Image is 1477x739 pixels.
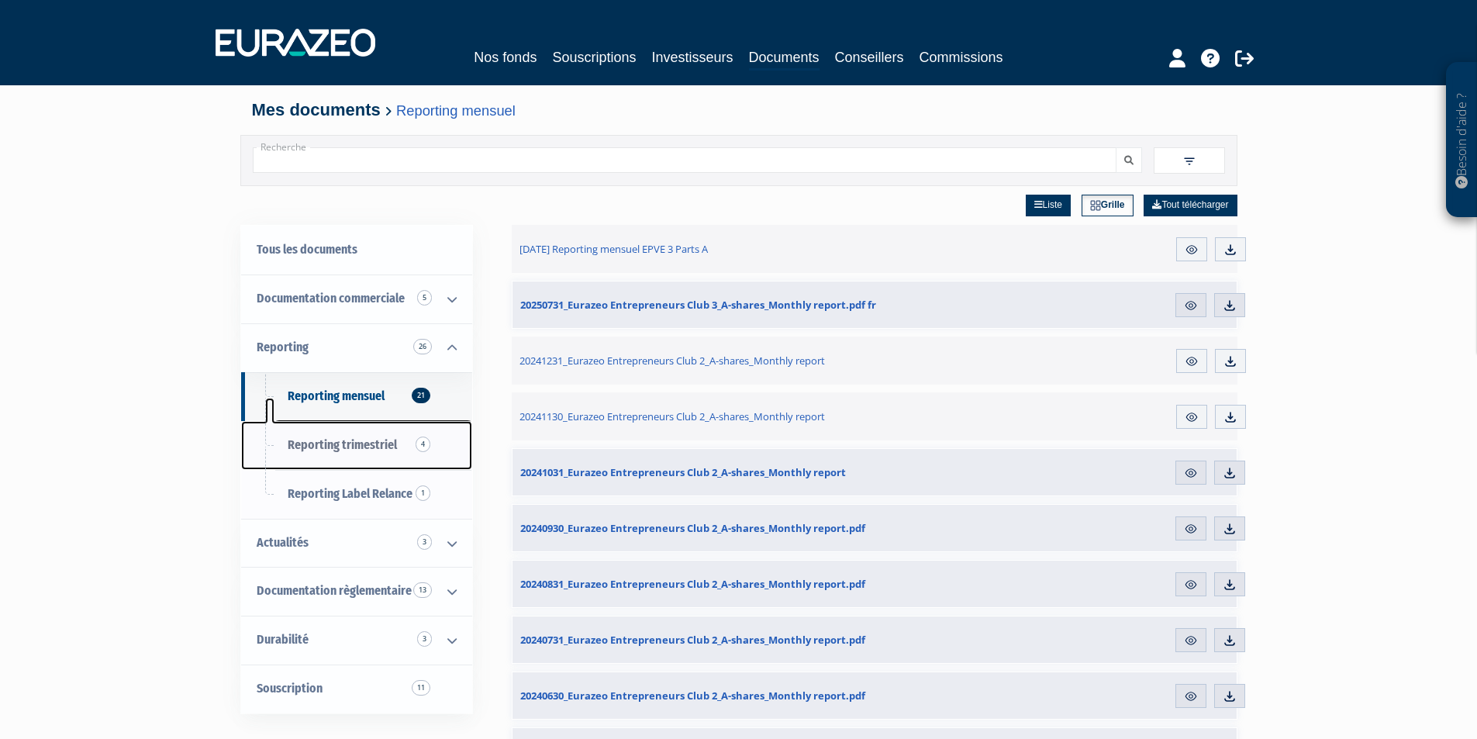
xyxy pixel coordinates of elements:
[257,681,323,696] span: Souscription
[835,47,904,68] a: Conseillers
[216,29,375,57] img: 1732889491-logotype_eurazeo_blanc_rvb.png
[512,449,968,496] a: 20241031_Eurazeo Entrepreneurs Club 2_A-shares_Monthly report
[512,561,968,607] a: 20240831_Eurazeo Entrepreneurs Club 2_A-shares_Monthly report.pdf
[1223,410,1237,424] img: download.svg
[257,291,405,306] span: Documentation commerciale
[1453,71,1471,210] p: Besoin d'aide ?
[520,689,865,703] span: 20240630_Eurazeo Entrepreneurs Club 2_A-shares_Monthly report.pdf
[241,226,472,275] a: Tous les documents
[413,339,432,354] span: 26
[1184,299,1198,313] img: eye.svg
[519,354,825,368] span: 20241231_Eurazeo Entrepreneurs Club 2_A-shares_Monthly report
[241,519,472,568] a: Actualités 3
[1182,154,1196,168] img: filter.svg
[512,225,969,273] a: [DATE] Reporting mensuel EPVE 3 Parts A
[1185,243,1199,257] img: eye.svg
[1090,200,1101,211] img: grid.svg
[519,409,825,423] span: 20241130_Eurazeo Entrepreneurs Club 2_A-shares_Monthly report
[512,616,968,663] a: 20240731_Eurazeo Entrepreneurs Club 2_A-shares_Monthly report.pdf
[520,633,865,647] span: 20240731_Eurazeo Entrepreneurs Club 2_A-shares_Monthly report.pdf
[512,672,968,719] a: 20240630_Eurazeo Entrepreneurs Club 2_A-shares_Monthly report.pdf
[253,147,1116,173] input: Recherche
[1223,466,1237,480] img: download.svg
[241,421,472,470] a: Reporting trimestriel4
[241,665,472,713] a: Souscription11
[241,616,472,665] a: Durabilité 3
[474,47,537,68] a: Nos fonds
[288,388,385,403] span: Reporting mensuel
[257,535,309,550] span: Actualités
[1223,354,1237,368] img: download.svg
[412,388,430,403] span: 21
[257,340,309,354] span: Reporting
[520,465,846,479] span: 20241031_Eurazeo Entrepreneurs Club 2_A-shares_Monthly report
[1184,578,1198,592] img: eye.svg
[1223,522,1237,536] img: download.svg
[552,47,636,68] a: Souscriptions
[1223,689,1237,703] img: download.svg
[241,323,472,372] a: Reporting 26
[1223,578,1237,592] img: download.svg
[749,47,820,71] a: Documents
[416,437,430,452] span: 4
[1185,410,1199,424] img: eye.svg
[241,372,472,421] a: Reporting mensuel21
[651,47,733,68] a: Investisseurs
[417,534,432,550] span: 3
[241,275,472,323] a: Documentation commerciale 5
[416,485,430,501] span: 1
[1223,243,1237,257] img: download.svg
[520,298,876,312] span: 20250731_Eurazeo Entrepreneurs Club 3_A-shares_Monthly report.pdf fr
[1144,195,1237,216] a: Tout télécharger
[1184,634,1198,647] img: eye.svg
[257,583,412,598] span: Documentation règlementaire
[512,392,969,440] a: 20241130_Eurazeo Entrepreneurs Club 2_A-shares_Monthly report
[241,470,472,519] a: Reporting Label Relance1
[1026,195,1071,216] a: Liste
[288,486,412,501] span: Reporting Label Relance
[1184,466,1198,480] img: eye.svg
[1184,689,1198,703] img: eye.svg
[1223,299,1237,313] img: download.svg
[1223,634,1237,647] img: download.svg
[241,567,472,616] a: Documentation règlementaire 13
[396,102,516,119] a: Reporting mensuel
[417,631,432,647] span: 3
[1184,522,1198,536] img: eye.svg
[519,242,708,256] span: [DATE] Reporting mensuel EPVE 3 Parts A
[520,577,865,591] span: 20240831_Eurazeo Entrepreneurs Club 2_A-shares_Monthly report.pdf
[512,281,968,328] a: 20250731_Eurazeo Entrepreneurs Club 3_A-shares_Monthly report.pdf fr
[512,337,969,385] a: 20241231_Eurazeo Entrepreneurs Club 2_A-shares_Monthly report
[920,47,1003,68] a: Commissions
[412,680,430,696] span: 11
[257,632,309,647] span: Durabilité
[252,101,1226,119] h4: Mes documents
[417,290,432,306] span: 5
[520,521,865,535] span: 20240930_Eurazeo Entrepreneurs Club 2_A-shares_Monthly report.pdf
[512,505,968,551] a: 20240930_Eurazeo Entrepreneurs Club 2_A-shares_Monthly report.pdf
[1185,354,1199,368] img: eye.svg
[1082,195,1134,216] a: Grille
[288,437,397,452] span: Reporting trimestriel
[413,582,432,598] span: 13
